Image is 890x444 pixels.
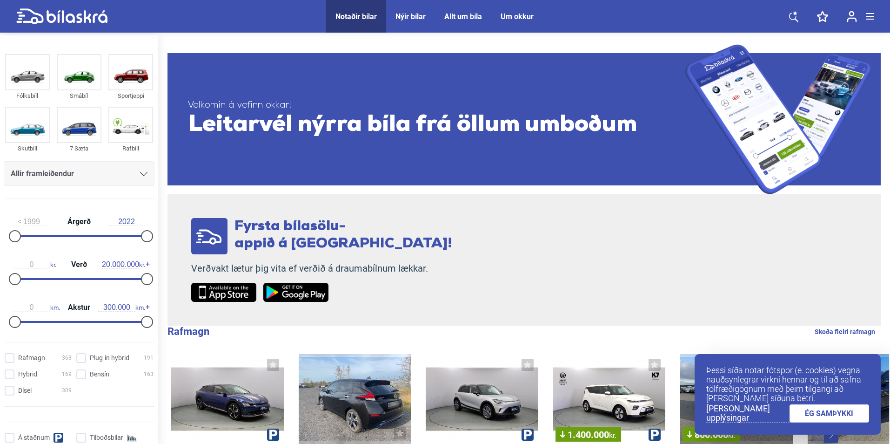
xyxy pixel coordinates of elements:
span: Fyrsta bílasölu- appið á [GEOGRAPHIC_DATA]! [234,219,452,251]
button: Previous [811,426,825,443]
span: Bensín [90,369,109,379]
div: Sportjeppi [108,90,153,101]
span: kr. [609,431,616,440]
div: 7 Sæta [57,143,101,154]
a: Skoða fleiri rafmagn [815,326,875,338]
span: Allir framleiðendur [11,167,74,180]
span: km. [98,303,145,312]
span: Árgerð [65,218,93,225]
div: Fólksbíll [5,90,50,101]
span: Á staðnum [18,433,50,443]
a: Um okkur [501,12,534,21]
span: Verð [69,261,89,268]
span: kr. [102,260,145,269]
a: Velkomin á vefinn okkar!Leitarvél nýrra bíla frá öllum umboðum [167,44,881,194]
span: Leitarvél nýrra bíla frá öllum umboðum [188,111,685,139]
span: 163 [144,369,154,379]
span: km. [13,303,60,312]
span: 169 [62,369,72,379]
a: [PERSON_NAME] upplýsingar [706,404,790,423]
p: Þessi síða notar fótspor (e. cookies) vegna nauðsynlegrar virkni hennar og til að safna tölfræðig... [706,366,869,403]
span: 309 [62,386,72,396]
span: Hybrid [18,369,37,379]
div: Smábíl [57,90,101,101]
a: ÉG SAMÞYKKI [790,404,870,423]
a: Nýir bílar [395,12,426,21]
div: Rafbíll [108,143,153,154]
span: 363 [62,353,72,363]
span: 800.000 [687,430,736,439]
span: 1.400.000 [560,430,616,439]
span: kr. [728,431,736,440]
span: Velkomin á vefinn okkar! [188,100,685,111]
span: Plug-in hybrid [90,353,129,363]
a: Notaðir bílar [335,12,377,21]
button: Next [824,426,838,443]
div: Skutbíll [5,143,50,154]
span: Dísel [18,386,32,396]
span: Tilboðsbílar [90,433,123,443]
span: Akstur [66,304,93,311]
b: Rafmagn [167,326,209,337]
span: 191 [144,353,154,363]
span: Rafmagn [18,353,45,363]
span: kr. [13,260,56,269]
img: user-login.svg [847,11,857,22]
p: Verðvakt lætur þig vita ef verðið á draumabílnum lækkar. [191,263,452,274]
a: Allt um bíla [444,12,482,21]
